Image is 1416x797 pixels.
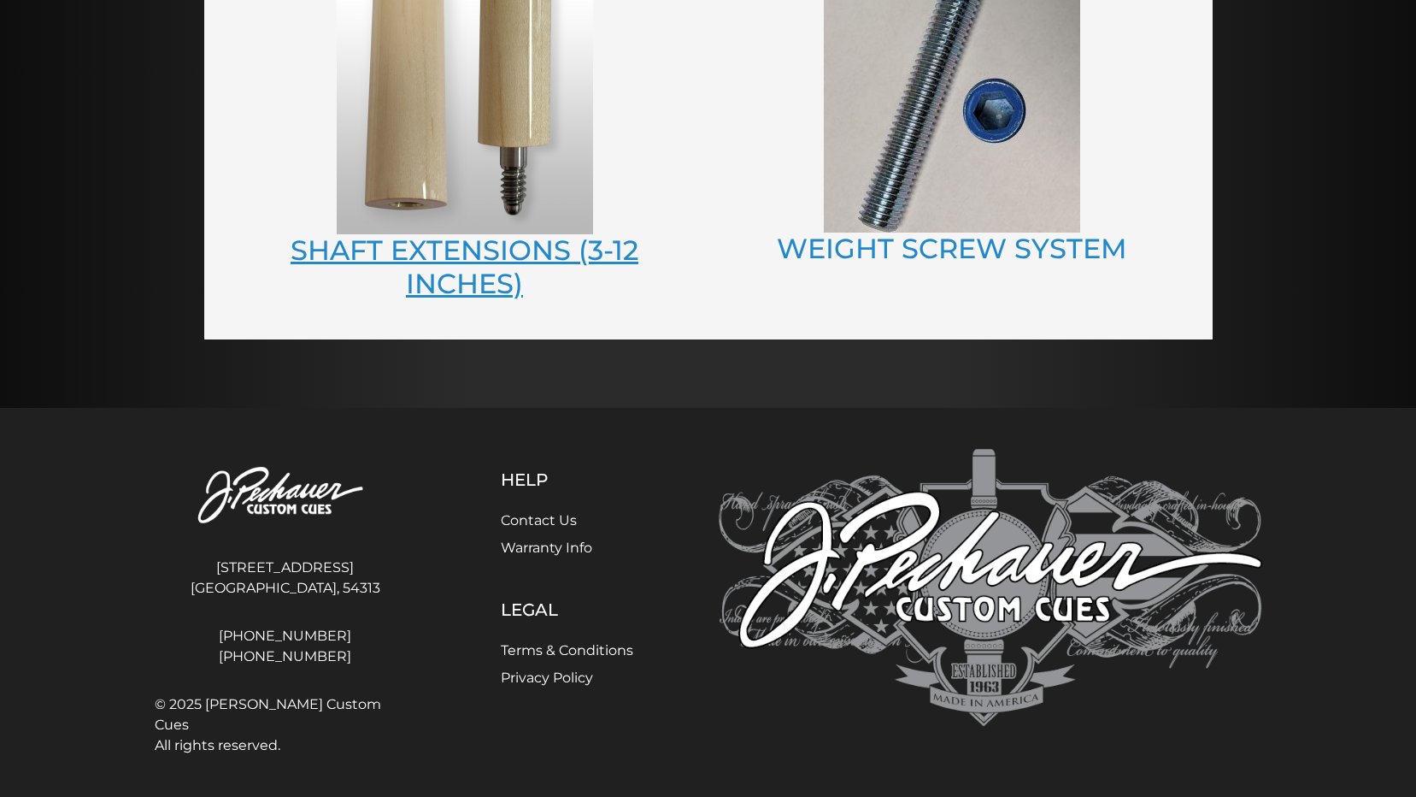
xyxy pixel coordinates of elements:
[501,512,577,528] a: Contact Us
[155,694,416,756] span: © 2025 [PERSON_NAME] Custom Cues All rights reserved.
[155,449,416,544] img: Pechauer Custom Cues
[155,626,416,646] a: [PHONE_NUMBER]
[501,599,633,620] h5: Legal
[501,670,593,686] a: Privacy Policy
[155,646,416,667] a: [PHONE_NUMBER]
[291,233,638,299] a: SHAFT EXTENSIONS (3-12 INCHES)
[501,642,633,658] a: Terms & Conditions
[777,232,1127,265] a: WEIGHT SCREW SYSTEM
[719,449,1262,727] img: Pechauer Custom Cues
[501,540,592,556] a: Warranty Info
[155,551,416,605] address: [STREET_ADDRESS] [GEOGRAPHIC_DATA], 54313
[501,469,633,490] h5: Help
